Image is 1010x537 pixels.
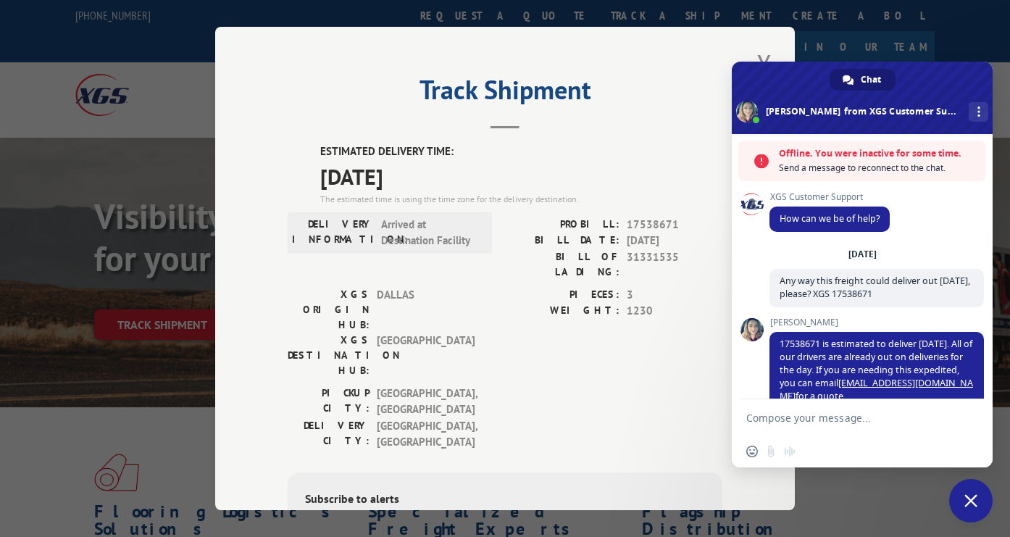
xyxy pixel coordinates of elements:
[627,233,722,249] span: [DATE]
[780,275,970,300] span: Any way this freight could deliver out [DATE], please? XGS 17538671
[505,287,619,304] label: PIECES:
[381,217,479,249] span: Arrived at Destination Facility
[752,45,777,85] button: Close modal
[861,69,881,91] span: Chat
[288,418,370,451] label: DELIVERY CITY:
[780,338,973,402] span: 17538671 is estimated to deliver [DATE]. All of our drivers are already out on deliveries for the...
[320,160,722,193] span: [DATE]
[848,250,877,259] div: [DATE]
[377,386,475,418] span: [GEOGRAPHIC_DATA] , [GEOGRAPHIC_DATA]
[505,233,619,249] label: BILL DATE:
[292,217,374,249] label: DELIVERY INFORMATION:
[627,217,722,233] span: 17538671
[320,193,722,206] div: The estimated time is using the time zone for the delivery destination.
[627,303,722,320] span: 1230
[769,192,890,202] span: XGS Customer Support
[746,399,949,436] textarea: Compose your message...
[505,303,619,320] label: WEIGHT:
[780,212,880,225] span: How can we be of help?
[949,479,993,523] a: Close chat
[288,287,370,333] label: XGS ORIGIN HUB:
[779,146,979,161] span: Offline. You were inactive for some time.
[320,143,722,160] label: ESTIMATED DELIVERY TIME:
[780,377,973,402] a: [EMAIL_ADDRESS][DOMAIN_NAME]
[377,333,475,378] span: [GEOGRAPHIC_DATA]
[779,161,979,175] span: Send a message to reconnect to the chat.
[305,490,705,511] div: Subscribe to alerts
[288,80,722,107] h2: Track Shipment
[377,287,475,333] span: DALLAS
[505,249,619,280] label: BILL OF LADING:
[746,446,758,457] span: Insert an emoji
[288,333,370,378] label: XGS DESTINATION HUB:
[377,418,475,451] span: [GEOGRAPHIC_DATA] , [GEOGRAPHIC_DATA]
[505,217,619,233] label: PROBILL:
[627,287,722,304] span: 3
[769,317,984,328] span: [PERSON_NAME]
[830,69,896,91] a: Chat
[627,249,722,280] span: 31331535
[288,386,370,418] label: PICKUP CITY:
